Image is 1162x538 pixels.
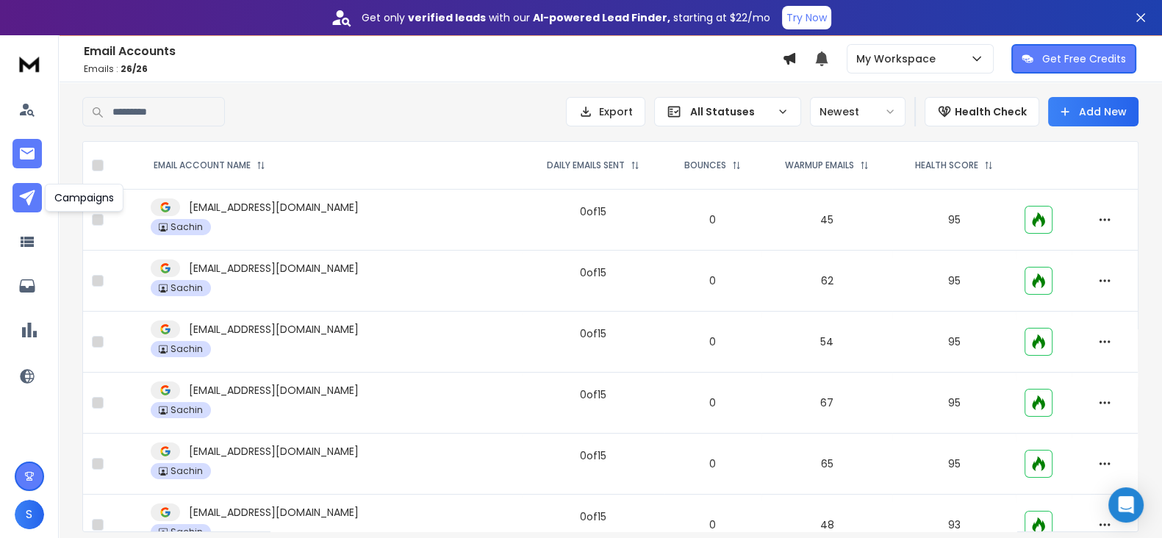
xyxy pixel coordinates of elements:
p: HEALTH SCORE [915,159,978,171]
p: Emails : [84,63,782,75]
td: 95 [892,373,1016,434]
strong: verified leads [408,10,486,25]
td: 54 [761,312,892,373]
img: logo [15,50,44,77]
td: 95 [892,251,1016,312]
div: Campaigns [45,184,123,212]
p: Health Check [955,104,1027,119]
p: [EMAIL_ADDRESS][DOMAIN_NAME] [189,261,359,276]
div: 0 of 15 [580,326,606,341]
p: 0 [673,395,753,410]
p: Get only with our starting at $22/mo [362,10,770,25]
div: 0 of 15 [580,387,606,402]
strong: AI-powered Lead Finder, [533,10,670,25]
div: 0 of 15 [580,265,606,280]
p: [EMAIL_ADDRESS][DOMAIN_NAME] [189,505,359,520]
td: 95 [892,190,1016,251]
p: Sachin [171,221,203,233]
p: Try Now [786,10,827,25]
td: 95 [892,312,1016,373]
p: Sachin [171,526,203,538]
p: [EMAIL_ADDRESS][DOMAIN_NAME] [189,444,359,459]
td: 62 [761,251,892,312]
p: 0 [673,212,753,227]
p: 0 [673,517,753,532]
button: Try Now [782,6,831,29]
td: 45 [761,190,892,251]
p: Sachin [171,343,203,355]
div: EMAIL ACCOUNT NAME [154,159,265,171]
p: [EMAIL_ADDRESS][DOMAIN_NAME] [189,200,359,215]
p: 0 [673,273,753,288]
div: 0 of 15 [580,448,606,463]
p: Get Free Credits [1042,51,1126,66]
td: 95 [892,434,1016,495]
td: 67 [761,373,892,434]
button: Health Check [925,97,1039,126]
button: Newest [810,97,905,126]
div: Open Intercom Messenger [1108,487,1144,523]
p: Sachin [171,282,203,294]
p: Sachin [171,404,203,416]
div: 0 of 15 [580,509,606,524]
p: All Statuses [690,104,771,119]
button: Add New [1048,97,1138,126]
p: 0 [673,334,753,349]
p: DAILY EMAILS SENT [547,159,625,171]
p: [EMAIL_ADDRESS][DOMAIN_NAME] [189,383,359,398]
p: BOUNCES [684,159,726,171]
div: 0 of 15 [580,204,606,219]
td: 65 [761,434,892,495]
button: Export [566,97,645,126]
button: S [15,500,44,529]
p: [EMAIL_ADDRESS][DOMAIN_NAME] [189,322,359,337]
p: 0 [673,456,753,471]
p: My Workspace [856,51,942,66]
p: Sachin [171,465,203,477]
h1: Email Accounts [84,43,782,60]
span: 26 / 26 [121,62,148,75]
p: WARMUP EMAILS [785,159,854,171]
button: Get Free Credits [1011,44,1136,73]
